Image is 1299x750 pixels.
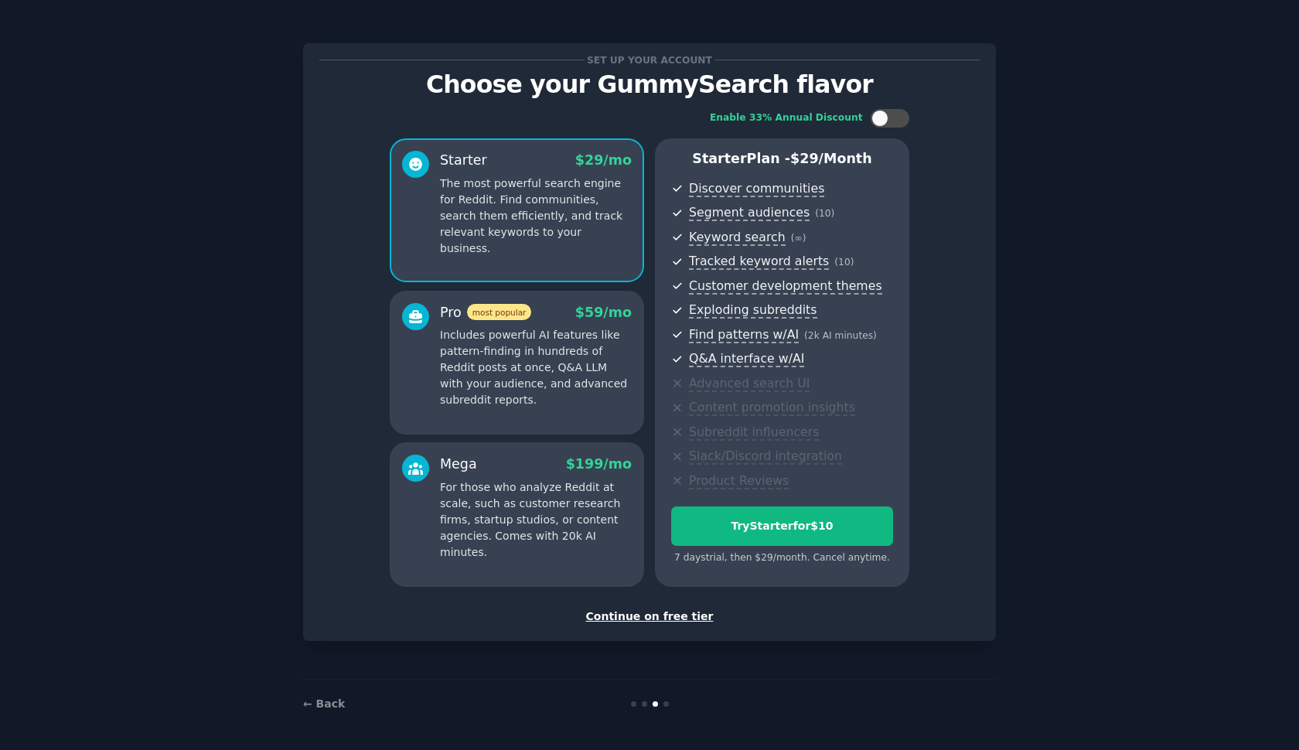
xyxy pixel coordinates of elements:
span: Segment audiences [689,205,810,221]
button: TryStarterfor$10 [671,506,893,546]
div: Pro [440,303,531,322]
div: Enable 33% Annual Discount [710,111,863,125]
a: ← Back [303,697,345,710]
span: Customer development themes [689,278,882,295]
span: Discover communities [689,181,824,197]
div: 7 days trial, then $ 29 /month . Cancel anytime. [671,551,893,565]
p: Starter Plan - [671,149,893,169]
span: Keyword search [689,230,786,246]
span: ( ∞ ) [791,233,806,244]
span: Slack/Discord integration [689,448,842,465]
span: ( 2k AI minutes ) [804,330,877,341]
span: Set up your account [585,52,715,68]
div: Starter [440,151,487,170]
span: ( 10 ) [815,208,834,219]
span: ( 10 ) [834,257,854,268]
div: Mega [440,455,477,474]
span: $ 29 /month [790,151,872,166]
span: Tracked keyword alerts [689,254,829,270]
span: Find patterns w/AI [689,327,799,343]
span: Q&A interface w/AI [689,351,804,367]
span: $ 59 /mo [575,305,632,320]
span: Exploding subreddits [689,302,817,319]
p: Includes powerful AI features like pattern-finding in hundreds of Reddit posts at once, Q&A LLM w... [440,327,632,408]
p: For those who analyze Reddit at scale, such as customer research firms, startup studios, or conte... [440,479,632,561]
span: most popular [467,304,532,320]
span: $ 199 /mo [566,456,632,472]
span: $ 29 /mo [575,152,632,168]
p: Choose your GummySearch flavor [319,71,980,98]
span: Product Reviews [689,473,789,489]
span: Advanced search UI [689,376,810,392]
div: Continue on free tier [319,609,980,625]
p: The most powerful search engine for Reddit. Find communities, search them efficiently, and track ... [440,176,632,257]
div: Try Starter for $10 [672,518,892,534]
span: Content promotion insights [689,400,855,416]
span: Subreddit influencers [689,424,819,441]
